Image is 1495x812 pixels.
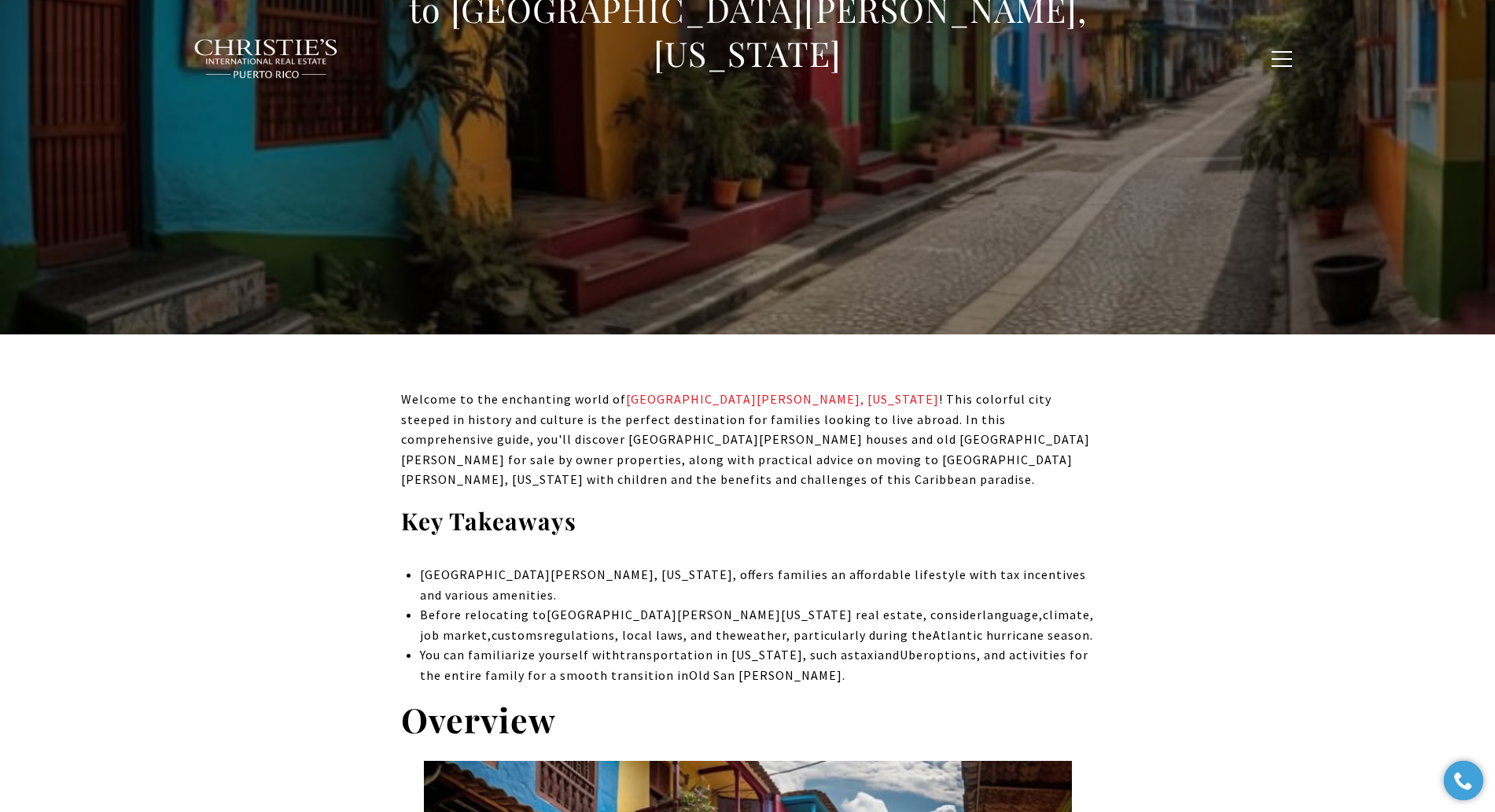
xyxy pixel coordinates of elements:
[854,647,878,663] span: taxi
[626,391,939,407] a: [GEOGRAPHIC_DATA][PERSON_NAME], [US_STATE]
[547,607,923,622] span: [GEOGRAPHIC_DATA][PERSON_NAME][US_STATE] real estate
[737,627,786,643] span: weather
[933,627,1090,643] span: Atlantic hurricane season
[420,647,620,663] span: You can familiarize yourself with
[1090,627,1093,643] span: .
[401,391,1090,487] span: ! This colorful city steeped in history and culture is the perfect destination for families looki...
[689,667,842,683] span: Old San [PERSON_NAME]
[878,647,900,663] span: and
[543,627,737,643] span: regulations, local laws, and the
[420,647,1088,683] span: options, and activities for the entire family for a smooth transition in
[420,567,1086,603] span: [GEOGRAPHIC_DATA][PERSON_NAME], [US_STATE], offers families an affordable lifestyle with tax ince...
[420,607,547,622] span: Before relocating to
[1043,607,1090,622] span: climate
[803,647,854,663] span: , such as
[401,391,626,407] span: Welcome to the enchanting world of
[842,667,845,683] span: .
[900,647,929,663] span: Uber
[923,607,982,622] span: , consider
[401,696,556,742] strong: Overview
[193,39,340,79] img: Christie's International Real Estate black text logo
[401,505,576,537] strong: Key Takeaways
[420,607,1094,643] span: , job market,
[1039,607,1043,622] span: ,
[982,607,1039,622] span: language
[786,627,933,643] span: , particularly during the
[620,647,803,663] span: transportation in [US_STATE]
[492,627,543,643] span: customs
